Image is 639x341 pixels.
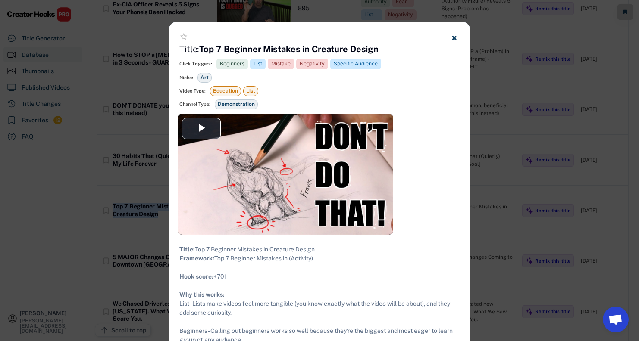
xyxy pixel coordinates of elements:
strong: Top 7 Beginner Mistakes in Creature Design [199,44,379,54]
div: Education [210,86,241,96]
strong: Hook score [179,273,212,280]
div: Beginners [220,60,244,68]
div: Video Player [178,114,393,235]
div: Art [197,73,212,83]
div: Specific Audience [334,60,378,68]
strong: Title: [179,246,195,253]
strong: : [212,273,213,280]
div: Negativity [300,60,325,68]
strong: Framework: [179,255,214,262]
div: List [243,86,258,96]
div: List [254,60,262,68]
div: Click Triggers: [179,61,212,67]
div: Niche: [179,74,193,81]
h4: Title: [179,43,379,55]
strong: Why this works: [179,291,225,298]
div: Demonstration [215,99,258,109]
button: star_border [179,32,188,41]
a: Open chat [603,307,629,332]
div: Video Type: [179,88,206,94]
div: Mistake [271,60,291,68]
div: Channel Type: [179,101,210,108]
